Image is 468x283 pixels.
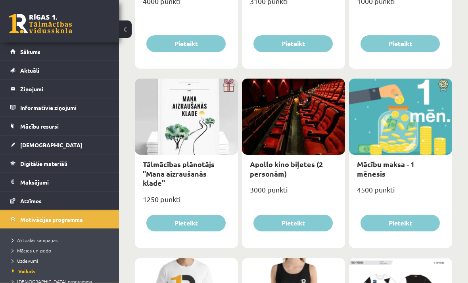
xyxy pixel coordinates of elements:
[135,193,238,213] div: 1250 punkti
[20,216,83,223] span: Motivācijas programma
[253,215,333,232] button: Pieteikt
[220,79,238,92] img: Dāvana ar pārsteigumu
[20,141,82,148] span: [DEMOGRAPHIC_DATA]
[10,42,109,61] a: Sākums
[250,160,323,178] a: Apollo kino biļetes (2 personām)
[12,247,111,254] a: Mācies un ziedo
[357,160,414,178] a: Mācību maksa - 1 mēnesis
[434,79,452,92] img: Atlaide
[12,257,111,264] a: Uzdevumi
[253,36,333,52] button: Pieteikt
[20,197,42,204] span: Atzīmes
[146,215,226,232] button: Pieteikt
[12,247,51,254] span: Mācies un ziedo
[12,268,111,275] a: Veikals
[12,268,35,274] span: Veikals
[361,36,440,52] button: Pieteikt
[143,160,215,188] a: Tālmācības plānotājs "Mana aizraušanās klade"
[10,210,109,229] a: Motivācijas programma
[242,183,345,203] div: 3000 punkti
[10,117,109,135] a: Mācību resursi
[20,80,109,98] legend: Ziņojumi
[361,215,440,232] button: Pieteikt
[349,183,452,203] div: 4500 punkti
[9,14,72,34] a: Rīgas 1. Tālmācības vidusskola
[10,192,109,210] a: Atzīmes
[12,237,58,243] span: Aktuālās kampaņas
[20,173,109,191] legend: Maksājumi
[10,136,109,154] a: [DEMOGRAPHIC_DATA]
[10,173,109,191] a: Maksājumi
[12,237,111,244] a: Aktuālās kampaņas
[10,61,109,79] a: Aktuāli
[10,154,109,173] a: Digitālie materiāli
[20,160,67,167] span: Digitālie materiāli
[10,80,109,98] a: Ziņojumi
[20,67,39,74] span: Aktuāli
[20,48,40,55] span: Sākums
[10,98,109,117] a: Informatīvie ziņojumi
[20,123,59,130] span: Mācību resursi
[20,98,109,117] legend: Informatīvie ziņojumi
[146,36,226,52] button: Pieteikt
[12,258,38,264] span: Uzdevumi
